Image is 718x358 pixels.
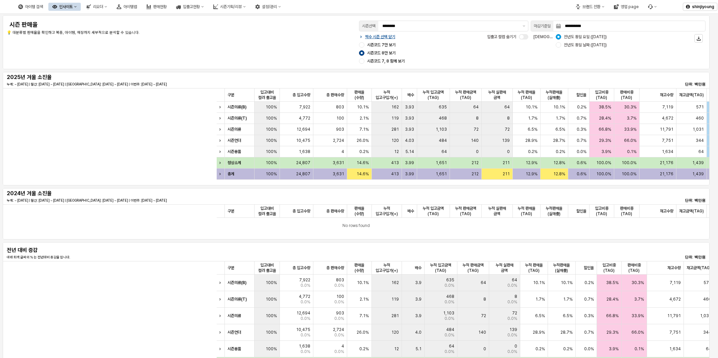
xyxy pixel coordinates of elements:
[266,171,277,177] span: 100%
[391,171,399,177] span: 413
[599,104,611,110] span: 38.5%
[660,208,674,214] span: 재고수량
[551,262,573,273] span: 누적판매율(실매출)
[299,116,310,121] span: 4,772
[334,283,344,288] span: 0.0%
[503,160,510,165] span: 211
[153,4,167,9] div: 판매현황
[502,138,510,143] span: 139
[592,206,611,216] span: 입고비중(TAG)
[415,280,422,285] span: 3.9
[336,294,344,299] span: 100
[505,127,510,132] span: 72
[359,34,395,40] button: 짝수 시즌 선택 닫기
[336,310,344,316] span: 903
[516,206,537,216] span: 누적 판매율(TAG)
[391,160,399,165] span: 413
[375,206,399,216] span: 누적 입고구입가(+)
[299,149,310,154] span: 1,638
[472,171,479,177] span: 212
[3,218,710,234] div: No rows found
[627,116,637,121] span: 3.7%
[507,149,510,154] span: 0
[512,310,517,316] span: 72
[394,149,399,154] span: 12
[692,4,714,9] p: shinjiyoung
[82,3,111,11] div: 리오더
[473,104,479,110] span: 64
[516,89,537,100] span: 누적 판매율(TAG)
[543,206,565,216] span: 누적판매율(실매출)
[660,127,674,132] span: 11,791
[266,160,277,165] span: 100%
[693,171,704,177] span: 1,439
[507,299,517,305] span: 0.0%
[572,3,608,11] button: 브랜드 전환
[555,127,565,132] span: 6.5%
[563,313,573,318] span: 6.5%
[59,4,73,9] div: 인사이트
[596,160,611,165] span: 100.0%
[228,92,234,98] span: 구분
[7,247,123,254] h5: 전년 대비 증감
[333,160,344,165] span: 3,631
[647,81,705,87] p: 단위: 백만원
[553,171,565,177] span: 12.8%
[266,116,277,121] span: 100%
[662,138,674,143] span: 7,751
[142,3,171,11] div: 판매현황
[584,297,594,302] span: 0.7%
[564,42,607,48] span: 전년도 동일 날짜 ([DATE])
[334,299,344,305] span: 0.0%
[647,254,705,260] p: 단위: 백만원
[534,23,551,29] div: 마감기준일
[296,160,310,165] span: 24,807
[391,313,399,318] span: 281
[367,58,405,64] span: 시즌코드 7, 8 함께 보기
[217,113,225,124] div: Expand row
[526,160,537,165] span: 12.9%
[647,198,705,203] p: 단위: 백만원
[683,3,717,11] button: shinjiyoung
[334,316,344,321] span: 0.0%
[484,89,510,100] span: 누적 실판매 금액
[592,89,611,100] span: 입고비중(TAG)
[172,3,208,11] div: 입출고현황
[357,171,369,177] span: 14.6%
[266,127,277,132] span: 100%
[553,104,565,110] span: 10.1%
[577,160,587,165] span: 0.6%
[528,149,537,154] span: 0.2%
[577,149,587,154] span: 0.0%
[14,3,47,11] button: 아이템 검색
[326,208,344,214] span: 총 판매수량
[668,313,681,318] span: 11,791
[610,3,643,11] button: 영업 page
[359,127,369,132] span: 7.1%
[365,34,395,40] p: 짝수 시즌 선택 닫기
[7,74,123,81] h5: 2025년 겨울 소진율
[367,42,396,48] span: 시즌코드 7만 보기
[679,92,704,98] span: 재고금액(TAG)
[512,277,517,283] span: 64
[606,297,619,302] span: 28.4%
[577,127,587,132] span: 0.3%
[405,171,414,177] span: 3.99
[481,280,486,285] span: 64
[7,190,123,197] h5: 2024년 겨울 소진율
[228,116,247,121] strong: 시즌의류(T)
[483,297,486,302] span: 8
[474,127,479,132] span: 72
[632,313,644,318] span: 33.9%
[484,206,510,216] span: 누적 실판매 금액
[257,89,277,100] span: 입고대비 컬러 출고율
[217,169,225,179] div: Expand row
[391,138,399,143] span: 120
[123,4,137,9] div: 아이템맵
[627,149,637,154] span: 0.1%
[209,3,250,11] button: 시즌기획/리뷰
[415,313,422,318] span: 3.9
[441,149,447,154] span: 64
